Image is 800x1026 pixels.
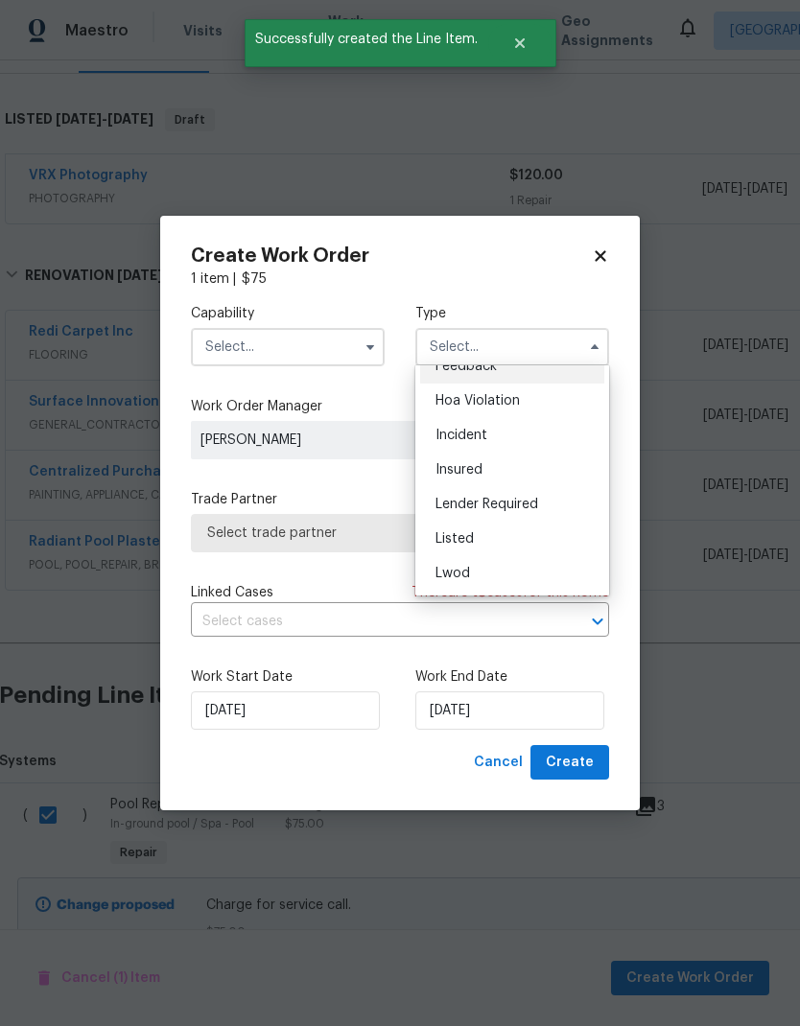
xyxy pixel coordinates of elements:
[200,431,477,450] span: [PERSON_NAME]
[191,667,385,687] label: Work Start Date
[488,24,552,62] button: Close
[466,745,530,781] button: Cancel
[584,608,611,635] button: Open
[435,463,482,477] span: Insured
[191,246,592,266] h2: Create Work Order
[242,272,267,286] span: $ 75
[245,19,488,59] span: Successfully created the Line Item.
[359,336,382,359] button: Show options
[530,745,609,781] button: Create
[435,394,520,408] span: Hoa Violation
[415,328,609,366] input: Select...
[412,583,609,602] span: There are case s for this home
[415,304,609,323] label: Type
[583,336,606,359] button: Hide options
[191,328,385,366] input: Select...
[191,607,555,637] input: Select cases
[435,360,497,373] span: Feedback
[191,397,609,416] label: Work Order Manager
[191,269,609,289] div: 1 item |
[191,583,273,602] span: Linked Cases
[191,304,385,323] label: Capability
[207,524,593,543] span: Select trade partner
[474,751,523,775] span: Cancel
[191,691,380,730] input: M/D/YYYY
[191,490,609,509] label: Trade Partner
[435,498,538,511] span: Lender Required
[415,667,609,687] label: Work End Date
[435,567,470,580] span: Lwod
[472,586,486,599] span: 13
[435,429,487,442] span: Incident
[415,691,604,730] input: M/D/YYYY
[435,532,474,546] span: Listed
[546,751,594,775] span: Create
